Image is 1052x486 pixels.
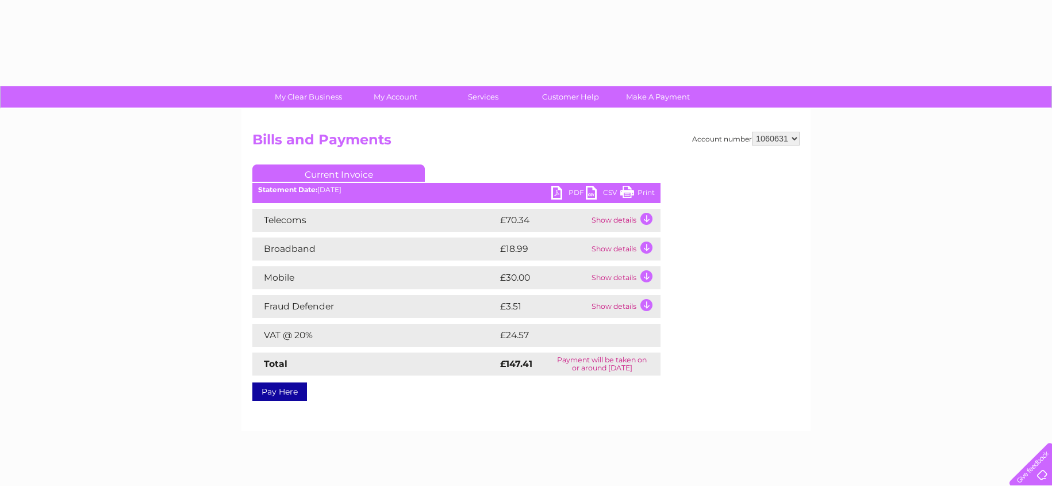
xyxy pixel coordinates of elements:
[252,324,497,347] td: VAT @ 20%
[252,295,497,318] td: Fraud Defender
[252,132,800,154] h2: Bills and Payments
[497,324,637,347] td: £24.57
[252,209,497,232] td: Telecoms
[500,358,532,369] strong: £147.41
[589,209,661,232] td: Show details
[497,209,589,232] td: £70.34
[497,295,589,318] td: £3.51
[544,353,661,376] td: Payment will be taken on or around [DATE]
[523,86,618,108] a: Customer Help
[252,266,497,289] td: Mobile
[551,186,586,202] a: PDF
[692,132,800,146] div: Account number
[589,295,661,318] td: Show details
[611,86,705,108] a: Make A Payment
[264,358,287,369] strong: Total
[589,238,661,261] td: Show details
[252,382,307,401] a: Pay Here
[252,186,661,194] div: [DATE]
[252,238,497,261] td: Broadband
[497,266,589,289] td: £30.00
[348,86,443,108] a: My Account
[497,238,589,261] td: £18.99
[586,186,620,202] a: CSV
[436,86,531,108] a: Services
[261,86,356,108] a: My Clear Business
[620,186,655,202] a: Print
[258,185,317,194] b: Statement Date:
[589,266,661,289] td: Show details
[252,164,425,182] a: Current Invoice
